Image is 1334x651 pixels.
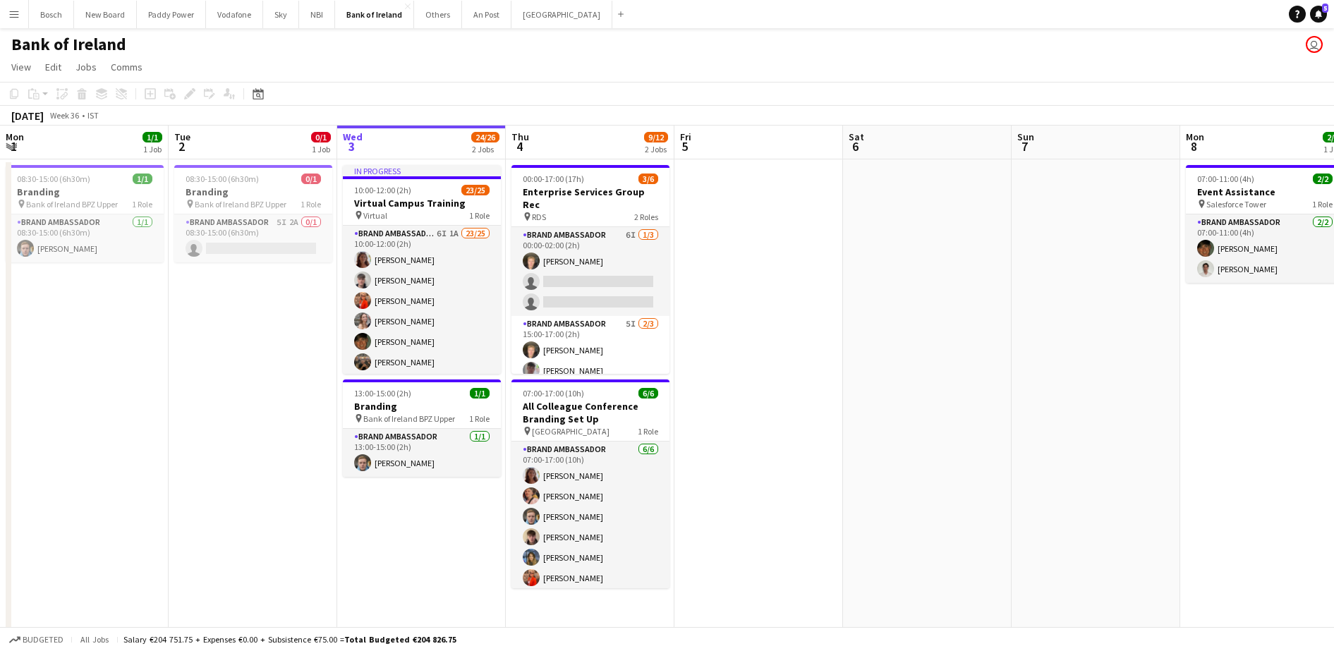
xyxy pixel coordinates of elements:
[363,210,387,221] span: Virtual
[354,388,411,398] span: 13:00-15:00 (2h)
[343,165,501,374] app-job-card: In progress10:00-12:00 (2h)23/25Virtual Campus Training Virtual1 RoleBrand Ambassador6I1A23/2510:...
[509,138,529,154] span: 4
[638,388,658,398] span: 6/6
[6,214,164,262] app-card-role: Brand Ambassador1/108:30-15:00 (6h30m)[PERSON_NAME]
[638,174,658,184] span: 3/6
[1184,138,1204,154] span: 8
[1206,199,1266,209] span: Salesforce Tower
[645,144,667,154] div: 2 Jobs
[471,132,499,142] span: 24/26
[111,61,143,73] span: Comms
[469,210,490,221] span: 1 Role
[343,130,363,143] span: Wed
[1310,6,1327,23] a: 5
[343,379,501,477] app-job-card: 13:00-15:00 (2h)1/1Branding Bank of Ireland BPZ Upper1 RoleBrand Ambassador1/113:00-15:00 (2h)[PE...
[634,212,658,222] span: 2 Roles
[7,632,66,647] button: Budgeted
[133,174,152,184] span: 1/1
[469,413,490,424] span: 1 Role
[174,214,332,262] app-card-role: Brand Ambassador5I2A0/108:30-15:00 (6h30m)
[511,185,669,211] h3: Enterprise Services Group Rec
[341,138,363,154] span: 3
[174,165,332,262] app-job-card: 08:30-15:00 (6h30m)0/1Branding Bank of Ireland BPZ Upper1 RoleBrand Ambassador5I2A0/108:30-15:00 ...
[511,379,669,588] app-job-card: 07:00-17:00 (10h)6/6All Colleague Conference Branding Set Up [GEOGRAPHIC_DATA]1 RoleBrand Ambassa...
[206,1,263,28] button: Vodafone
[29,1,74,28] button: Bosch
[143,132,162,142] span: 1/1
[312,144,330,154] div: 1 Job
[105,58,148,76] a: Comms
[1322,4,1328,13] span: 5
[354,185,411,195] span: 10:00-12:00 (2h)
[523,174,584,184] span: 00:00-17:00 (17h)
[363,413,455,424] span: Bank of Ireland BPZ Upper
[6,58,37,76] a: View
[1306,36,1323,53] app-user-avatar: Katie Shovlin
[174,185,332,198] h3: Branding
[1186,130,1204,143] span: Mon
[847,138,864,154] span: 6
[1312,199,1333,209] span: 1 Role
[343,165,501,176] div: In progress
[462,1,511,28] button: An Post
[1197,174,1254,184] span: 07:00-11:00 (4h)
[174,130,190,143] span: Tue
[1017,130,1034,143] span: Sun
[638,426,658,437] span: 1 Role
[678,138,691,154] span: 5
[343,429,501,477] app-card-role: Brand Ambassador1/113:00-15:00 (2h)[PERSON_NAME]
[532,426,610,437] span: [GEOGRAPHIC_DATA]
[40,58,67,76] a: Edit
[511,130,529,143] span: Thu
[511,165,669,374] app-job-card: 00:00-17:00 (17h)3/6Enterprise Services Group Rec RDS2 RolesBrand Ambassador6I1/300:00-02:00 (2h)...
[511,316,669,405] app-card-role: Brand Ambassador5I2/315:00-17:00 (2h)[PERSON_NAME][PERSON_NAME]
[263,1,299,28] button: Sky
[472,144,499,154] div: 2 Jobs
[11,61,31,73] span: View
[461,185,490,195] span: 23/25
[132,199,152,209] span: 1 Role
[11,34,126,55] h1: Bank of Ireland
[344,634,456,645] span: Total Budgeted €204 826.75
[470,388,490,398] span: 1/1
[6,185,164,198] h3: Branding
[301,199,321,209] span: 1 Role
[74,1,137,28] button: New Board
[70,58,102,76] a: Jobs
[78,634,111,645] span: All jobs
[511,400,669,425] h3: All Colleague Conference Branding Set Up
[511,1,612,28] button: [GEOGRAPHIC_DATA]
[6,130,24,143] span: Mon
[186,174,259,184] span: 08:30-15:00 (6h30m)
[532,212,546,222] span: RDS
[26,199,118,209] span: Bank of Ireland BPZ Upper
[1015,138,1034,154] span: 7
[414,1,462,28] button: Others
[47,110,82,121] span: Week 36
[143,144,162,154] div: 1 Job
[45,61,61,73] span: Edit
[511,227,669,316] app-card-role: Brand Ambassador6I1/300:00-02:00 (2h)[PERSON_NAME]
[123,634,456,645] div: Salary €204 751.75 + Expenses €0.00 + Subsistence €75.00 =
[6,165,164,262] app-job-card: 08:30-15:00 (6h30m)1/1Branding Bank of Ireland BPZ Upper1 RoleBrand Ambassador1/108:30-15:00 (6h3...
[23,635,63,645] span: Budgeted
[299,1,335,28] button: NBI
[87,110,99,121] div: IST
[75,61,97,73] span: Jobs
[523,388,584,398] span: 07:00-17:00 (10h)
[511,442,669,592] app-card-role: Brand Ambassador6/607:00-17:00 (10h)[PERSON_NAME][PERSON_NAME][PERSON_NAME][PERSON_NAME][PERSON_N...
[343,197,501,209] h3: Virtual Campus Training
[195,199,286,209] span: Bank of Ireland BPZ Upper
[849,130,864,143] span: Sat
[11,109,44,123] div: [DATE]
[680,130,691,143] span: Fri
[1313,174,1333,184] span: 2/2
[301,174,321,184] span: 0/1
[17,174,90,184] span: 08:30-15:00 (6h30m)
